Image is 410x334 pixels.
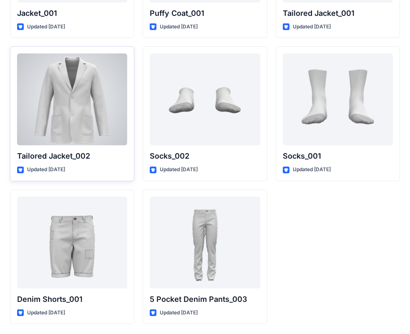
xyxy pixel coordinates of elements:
a: 5 Pocket Denim Pants_003 [150,197,260,288]
a: Socks_002 [150,53,260,145]
p: Tailored Jacket_002 [17,150,127,162]
p: Socks_002 [150,150,260,162]
a: Denim Shorts_001 [17,197,127,288]
p: Jacket_001 [17,8,127,19]
p: Denim Shorts_001 [17,294,127,305]
p: Socks_001 [283,150,393,162]
p: Updated [DATE] [27,165,65,174]
p: 5 Pocket Denim Pants_003 [150,294,260,305]
p: Updated [DATE] [160,165,198,174]
p: Updated [DATE] [160,309,198,317]
p: Updated [DATE] [293,165,331,174]
p: Updated [DATE] [27,309,65,317]
p: Updated [DATE] [160,23,198,31]
p: Puffy Coat_001 [150,8,260,19]
p: Tailored Jacket_001 [283,8,393,19]
p: Updated [DATE] [27,23,65,31]
p: Updated [DATE] [293,23,331,31]
a: Socks_001 [283,53,393,145]
a: Tailored Jacket_002 [17,53,127,145]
